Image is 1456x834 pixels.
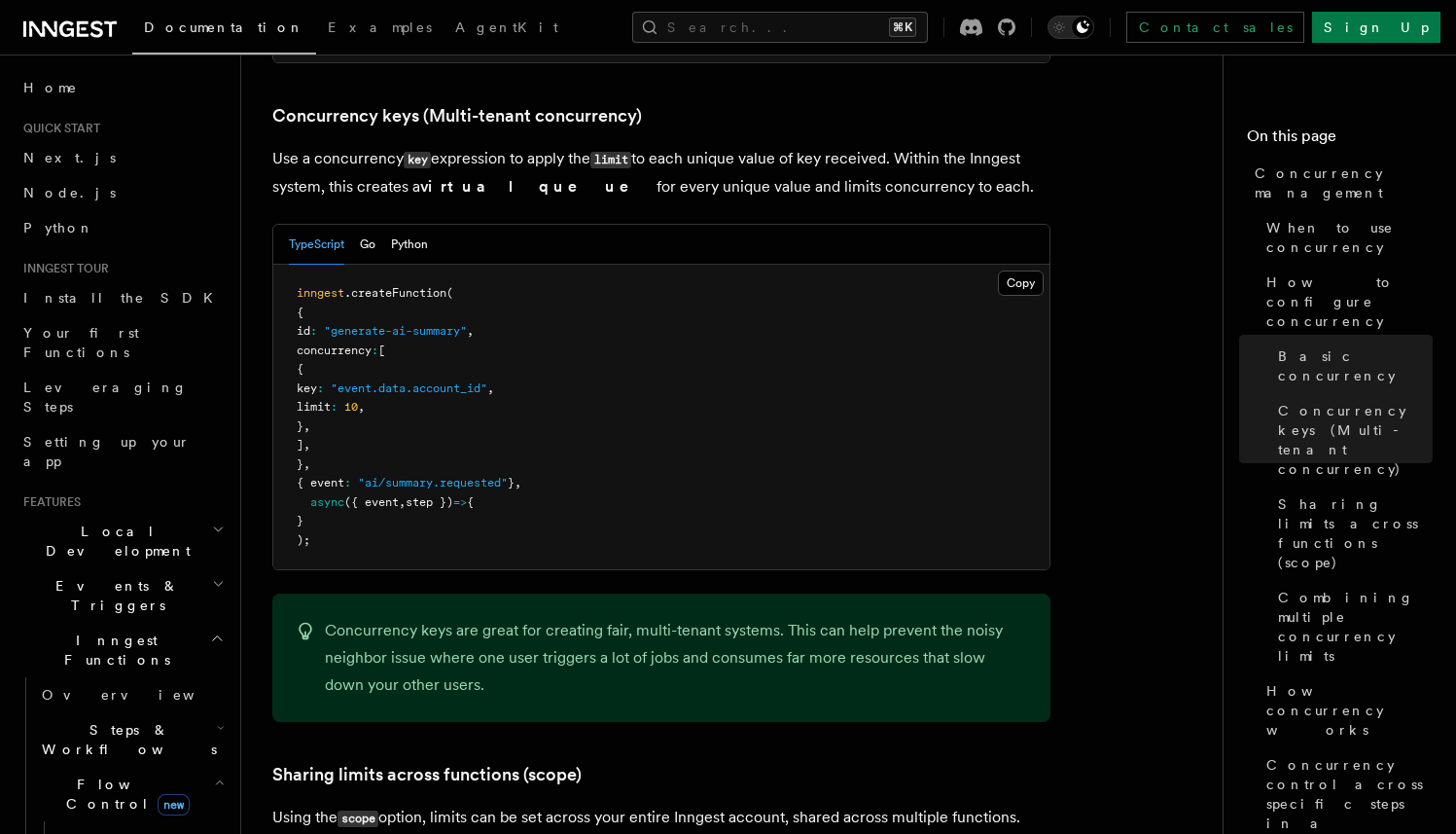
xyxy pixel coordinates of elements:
code: key [404,152,431,168]
button: Toggle dark mode [1048,16,1094,39]
p: Concurrency keys are great for creating fair, multi-tenant systems. This can help prevent the noi... [325,617,1027,699]
a: Concurrency keys (Multi-tenant concurrency) [1270,393,1433,487]
span: } [297,457,303,471]
button: Go [360,225,375,265]
a: Basic concurrency [1270,339,1433,393]
span: Quick start [16,121,100,136]
span: Inngest Functions [16,631,210,670]
span: ( [446,286,453,300]
span: Features [16,494,81,510]
span: { event [297,476,344,490]
span: step }) [406,495,453,509]
span: limit [297,400,331,414]
a: Examples [316,6,444,53]
span: When to use concurrency [1266,218,1433,257]
a: Documentation [132,6,316,54]
span: , [515,476,521,490]
a: Concurrency keys (Multi-tenant concurrency) [272,102,642,129]
span: , [303,419,310,433]
span: Setting up your app [23,434,191,469]
a: How to configure concurrency [1259,265,1433,339]
span: } [508,476,515,490]
button: Python [391,225,428,265]
span: Concurrency management [1255,163,1433,202]
span: How concurrency works [1266,681,1433,740]
button: Events & Triggers [16,568,229,623]
p: Use a concurrency expression to apply the to each unique value of key received. Within the Innges... [272,145,1050,200]
span: [ [378,344,385,357]
a: Home [16,70,229,105]
a: Your first Functions [16,315,229,370]
a: When to use concurrency [1259,210,1433,265]
span: { [467,495,474,509]
span: key [297,381,317,395]
span: => [453,495,467,509]
span: } [297,419,303,433]
span: ); [297,533,310,547]
span: ] [297,438,303,452]
span: , [303,438,310,452]
button: Search...⌘K [632,12,928,43]
span: } [297,514,303,527]
span: ({ event [344,495,399,509]
span: Leveraging Steps [23,380,188,415]
span: : [344,476,351,490]
span: Your first Functions [23,325,139,360]
span: "generate-ai-summary" [324,324,467,338]
span: , [399,495,406,509]
span: .createFunction [344,286,446,300]
span: , [303,457,310,471]
button: Flow Controlnew [34,767,229,821]
a: Node.js [16,175,229,210]
a: Contact sales [1126,12,1304,43]
a: Combining multiple concurrency limits [1270,580,1433,673]
span: Next.js [23,150,116,165]
span: , [467,324,474,338]
span: Events & Triggers [16,576,212,615]
span: concurrency [297,344,372,357]
span: : [372,344,378,357]
strong: virtual queue [420,177,657,196]
span: AgentKit [455,19,558,35]
h4: On this page [1247,125,1433,156]
span: id [297,324,310,338]
code: limit [590,152,631,168]
span: : [317,381,324,395]
span: , [358,400,365,414]
a: Next.js [16,140,229,175]
a: Sign Up [1312,12,1440,43]
a: Leveraging Steps [16,370,229,424]
span: Examples [328,19,432,35]
span: Documentation [144,19,304,35]
button: Inngest Functions [16,623,229,677]
span: { [297,362,303,376]
button: Copy [998,271,1044,296]
span: new [158,794,190,816]
span: How to configure concurrency [1266,272,1433,331]
a: AgentKit [444,6,570,53]
kbd: ⌘K [889,18,916,37]
span: Overview [42,687,242,703]
a: Sharing limits across functions (scope) [272,761,582,788]
a: How concurrency works [1259,673,1433,747]
button: Steps & Workflows [34,712,229,767]
span: "event.data.account_id" [331,381,487,395]
a: Overview [34,677,229,712]
span: Inngest tour [16,261,109,276]
span: Combining multiple concurrency limits [1278,588,1433,666]
span: Local Development [16,522,212,561]
span: Flow Control [34,775,214,814]
a: Python [16,210,229,245]
code: scope [337,811,378,827]
span: 10 [344,400,358,414]
span: : [331,400,337,414]
span: "ai/summary.requested" [358,476,508,490]
a: Concurrency management [1247,156,1433,210]
span: Home [23,78,78,97]
a: Setting up your app [16,424,229,479]
span: { [297,306,303,319]
button: Local Development [16,514,229,568]
span: Concurrency keys (Multi-tenant concurrency) [1278,401,1433,479]
span: Basic concurrency [1278,346,1433,385]
span: Steps & Workflows [34,720,217,759]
